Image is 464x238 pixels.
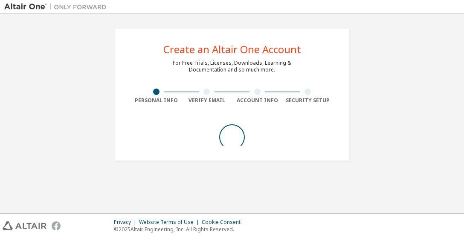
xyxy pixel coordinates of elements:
[173,60,291,73] div: For Free Trials, Licenses, Downloads, Learning & Documentation and so much more.
[114,219,139,226] div: Privacy
[4,3,111,11] img: Altair One
[232,97,283,104] div: Account Info
[52,221,61,230] img: facebook.svg
[3,221,46,230] img: altair_logo.svg
[182,97,232,104] div: Verify Email
[131,97,182,104] div: Personal Info
[202,219,246,226] div: Cookie Consent
[283,97,333,104] div: Security Setup
[114,226,246,233] p: © 2025 Altair Engineering, Inc. All Rights Reserved.
[163,44,301,54] div: Create an Altair One Account
[139,219,202,226] div: Website Terms of Use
